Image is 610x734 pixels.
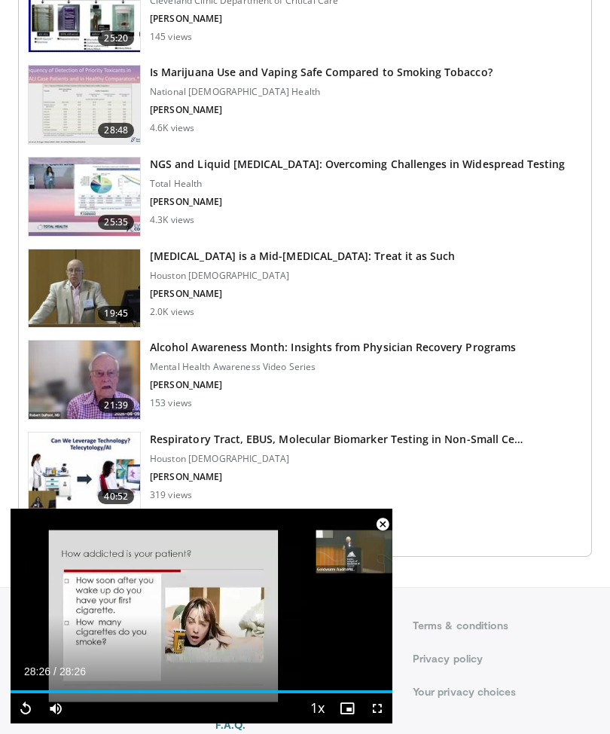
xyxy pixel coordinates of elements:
p: 4.3K views [150,214,194,226]
a: Your privacy choices [413,684,592,699]
video-js: Video Player [11,509,392,723]
button: Replay [11,693,41,723]
span: 40:52 [98,489,134,504]
p: 4.6K views [150,122,194,134]
a: 40:52 Respiratory Tract, EBUS, Molecular Biomarker Testing in Non-Small Ce… Houston [DEMOGRAPHIC_... [28,432,582,512]
button: Mute [41,693,71,723]
span: 21:39 [98,398,134,413]
p: [PERSON_NAME] [150,13,374,25]
a: 25:35 NGS and Liquid [MEDICAL_DATA]: Overcoming Challenges in Widespread Testing Total Health [PE... [28,157,582,237]
p: 153 views [150,397,192,409]
h3: Alcohol Awareness Month: Insights from Physician Recovery Programs [150,340,516,355]
span: / [53,665,56,677]
span: 28:26 [59,665,86,677]
p: Mental Health Awareness Video Series [150,361,516,373]
a: Terms & conditions [413,618,592,633]
button: Enable picture-in-picture mode [332,693,362,723]
a: 19:45 [MEDICAL_DATA] is a Mid-[MEDICAL_DATA]: Treat it as Such Houston [DEMOGRAPHIC_DATA] [PERSON... [28,249,582,329]
button: Fullscreen [362,693,392,723]
a: F.A.Q. [215,717,395,732]
h3: Respiratory Tract, EBUS, Molecular Biomarker Testing in Non-Small Ce… [150,432,523,447]
span: 28:48 [98,123,134,138]
button: Close [368,509,398,540]
p: 2.0K views [150,306,194,318]
a: 28:48 Is Marijuana Use and Vaping Safe Compared to Smoking Tobacco? National [DEMOGRAPHIC_DATA] H... [28,65,582,145]
span: 28:26 [24,665,50,677]
img: 090a381f-a26d-4241-8fd3-aa942a5cb2a7.150x105_q85_crop-smart_upscale.jpg [29,66,140,144]
img: 747e94ab-1cae-4bba-8046-755ed87a7908.150x105_q85_crop-smart_upscale.jpg [29,249,140,328]
a: 21:39 Alcohol Awareness Month: Insights from Physician Recovery Programs Mental Health Awareness ... [28,340,582,420]
h3: [MEDICAL_DATA] is a Mid-[MEDICAL_DATA]: Treat it as Such [150,249,455,264]
h3: NGS and Liquid [MEDICAL_DATA]: Overcoming Challenges in Widespread Testing [150,157,565,172]
span: 19:45 [98,306,134,321]
p: [PERSON_NAME] [150,288,455,300]
p: Total Health [150,178,565,190]
img: 27a3d19b-b368-478e-b2a5-d966d7c41df9.150x105_q85_crop-smart_upscale.jpg [29,158,140,236]
p: [PERSON_NAME] [150,471,523,483]
img: bf6558c0-9860-42d2-b05a-0c370d2a8b03.150x105_q85_crop-smart_upscale.jpg [29,341,140,419]
span: 25:20 [98,31,134,46]
img: 5f2244af-97db-4fdb-a243-1a5ac9ced08c.150x105_q85_crop-smart_upscale.jpg [29,433,140,511]
button: Playback Rate [302,693,332,723]
h3: Is Marijuana Use and Vaping Safe Compared to Smoking Tobacco? [150,65,493,80]
p: Houston [DEMOGRAPHIC_DATA] [150,453,523,465]
a: Privacy policy [413,651,592,666]
p: [PERSON_NAME] [150,379,516,391]
p: [PERSON_NAME] [150,196,565,208]
p: 319 views [150,489,192,501]
p: 145 views [150,31,192,43]
p: National [DEMOGRAPHIC_DATA] Health [150,86,493,98]
p: Houston [DEMOGRAPHIC_DATA] [150,270,455,282]
p: [PERSON_NAME] [150,104,493,116]
div: Progress Bar [11,690,392,693]
span: 25:35 [98,215,134,230]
